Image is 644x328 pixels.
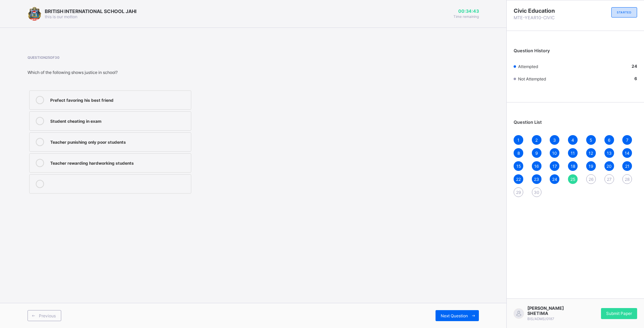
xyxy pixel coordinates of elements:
span: Civic Education [514,7,576,14]
span: 00:34:43 [453,9,479,14]
span: MTE-YEAR10-CIVIC [514,15,576,20]
span: Not Attempted [518,76,546,81]
span: 19 [589,164,593,169]
span: 29 [516,190,521,195]
span: 11 [571,151,575,156]
span: 15 [516,164,521,169]
div: Teacher punishing only poor students [50,138,187,145]
span: 8 [517,151,520,156]
span: 25 [570,177,575,182]
span: 4 [571,138,574,143]
span: 6 [608,138,610,143]
span: 1 [517,138,519,143]
span: 2 [535,138,538,143]
span: 28 [625,177,630,182]
span: this is our motton [45,14,77,19]
span: 12 [589,151,593,156]
span: 23 [534,177,539,182]
span: 10 [552,151,557,156]
span: 16 [534,164,539,169]
span: [PERSON_NAME] SHETIMA [527,306,576,316]
span: Time remaining [453,14,479,19]
b: 6 [634,76,637,81]
span: 9 [535,151,538,156]
span: 7 [626,138,629,143]
span: 5 [590,138,592,143]
span: Attempted [518,64,538,69]
span: 14 [625,151,630,156]
span: BIS/ADMS/0187 [527,317,554,321]
span: 22 [516,177,521,182]
span: 18 [571,164,575,169]
div: Which of the following shows justice in school? [28,70,303,75]
span: 3 [553,138,556,143]
span: Question History [514,48,550,53]
span: Question 25 of 30 [28,55,303,59]
span: 30 [534,190,539,195]
span: Question List [514,120,542,125]
span: STARTED [617,11,632,14]
span: Next Question [441,313,468,318]
span: 26 [589,177,593,182]
span: 21 [625,164,630,169]
span: 17 [552,164,557,169]
span: Previous [39,313,56,318]
span: 24 [552,177,557,182]
div: Student cheating in exam [50,117,187,124]
span: 20 [607,164,612,169]
div: Prefect favoring his best friend [50,96,187,103]
span: Submit Paper [606,311,632,316]
b: 24 [632,64,637,69]
span: BRITISH INTERNATIONAL SCHOOL JAHI [45,8,137,14]
div: Teacher rewarding hardworking students [50,159,187,166]
span: 27 [607,177,612,182]
span: 13 [607,151,612,156]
